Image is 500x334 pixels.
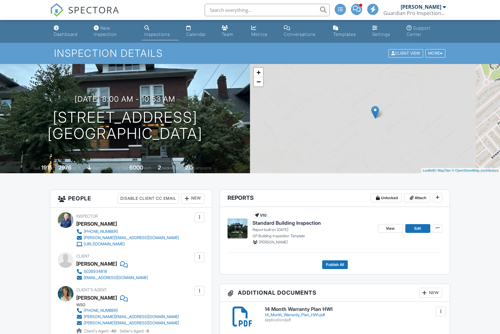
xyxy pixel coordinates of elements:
div: [PERSON_NAME] [401,4,441,10]
div: [PERSON_NAME] [76,219,117,228]
a: [PERSON_NAME][EMAIL_ADDRESS][DOMAIN_NAME] [76,320,179,326]
div: Metrics [251,32,267,37]
div: [EMAIL_ADDRESS][DOMAIN_NAME] [84,275,148,280]
span: Client's Agent [76,287,107,292]
div: Support Center [407,25,430,37]
a: Client View [388,51,425,55]
span: Client [76,254,90,258]
div: [PHONE_NUMBER] [84,308,118,313]
div: Dashboard [54,32,77,37]
a: 14 Month Warranty Plan HWI 14_Month_Warranty_Plan_HWI.pdf application/pdf [265,307,442,322]
div: | [421,168,500,173]
span: sq. ft. [72,166,81,170]
a: 5026934818 [76,268,148,275]
a: [EMAIL_ADDRESS][DOMAIN_NAME] [76,275,148,281]
a: [URL][DOMAIN_NAME] [76,241,179,247]
span: Lot Size [115,166,128,170]
a: Inspections [142,22,179,40]
a: Support Center [404,22,449,40]
div: 6000 [129,164,143,171]
div: [PHONE_NUMBER] [84,229,118,234]
div: Client View [388,49,423,58]
div: New [182,194,204,204]
div: Settings [372,32,390,37]
div: [PERSON_NAME][EMAIL_ADDRESS][DOMAIN_NAME] [84,314,179,319]
span: Inspector [76,214,98,219]
div: 2.0 [185,164,193,171]
div: Templates [333,32,356,37]
a: [PHONE_NUMBER] [76,307,179,314]
span: SPECTORA [68,3,119,16]
div: Guardian Pro Inspections and Environmental Services [383,10,446,16]
span: Client's Agent - [84,329,117,333]
div: Calendar [186,32,206,37]
span: basement [92,166,109,170]
a: Metrics [249,22,276,40]
span: bedrooms [162,166,179,170]
a: Dashboard [51,22,86,40]
div: Team [222,32,233,37]
div: [PERSON_NAME][EMAIL_ADDRESS][DOMAIN_NAME] [84,235,179,240]
div: Disable Client CC Email [117,194,179,204]
input: Search everything... [205,4,330,16]
span: bathrooms [194,166,212,170]
a: Zoom in [254,68,263,77]
a: Team [219,22,243,40]
div: New [419,288,442,298]
a: [PERSON_NAME][EMAIL_ADDRESS][DOMAIN_NAME] [76,235,179,241]
div: 2976 [58,164,72,171]
a: [PHONE_NUMBER] [76,228,179,235]
a: Settings [370,22,399,40]
span: Seller's Agent - [120,329,149,333]
a: © OpenStreetMap contributors [452,169,498,172]
a: Leaflet [423,169,433,172]
a: © MapTiler [434,169,451,172]
div: [URL][DOMAIN_NAME] [84,242,125,247]
h6: 14 Month Warranty Plan HWI [265,307,442,312]
div: [PERSON_NAME] [76,259,117,268]
div: Inspections [144,32,170,37]
div: 14_Month_Warranty_Plan_HWI.pdf [265,312,442,317]
a: New Inspection [91,22,137,40]
div: WSG [76,302,184,307]
strong: 6 [147,329,149,333]
h3: Additional Documents [220,284,450,302]
a: SPECTORA [50,8,119,22]
a: [PERSON_NAME] [76,293,117,302]
img: The Best Home Inspection Software - Spectora [50,3,64,17]
h1: [STREET_ADDRESS] [GEOGRAPHIC_DATA] [47,109,202,142]
div: More [425,49,446,58]
a: Conversations [281,22,326,40]
div: 2 [158,164,161,171]
div: Conversations [284,32,316,37]
div: 1915 [41,164,52,171]
span: sq.ft. [144,166,152,170]
div: [PERSON_NAME][EMAIL_ADDRESS][DOMAIN_NAME] [84,321,179,326]
a: Zoom out [254,77,263,86]
div: New Inspection [94,25,117,37]
h3: [DATE] 8:00 am - 10:53 am [75,95,175,103]
div: application/pdf [265,317,442,322]
a: Calendar [184,22,214,40]
span: Built [33,166,40,170]
a: Templates [331,22,365,40]
a: [PERSON_NAME][EMAIL_ADDRESS][DOMAIN_NAME] [76,314,179,320]
h3: People [50,190,212,208]
div: 5026934818 [84,269,107,274]
strong: 40 [111,329,116,333]
h1: Inspection Details [54,48,446,59]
